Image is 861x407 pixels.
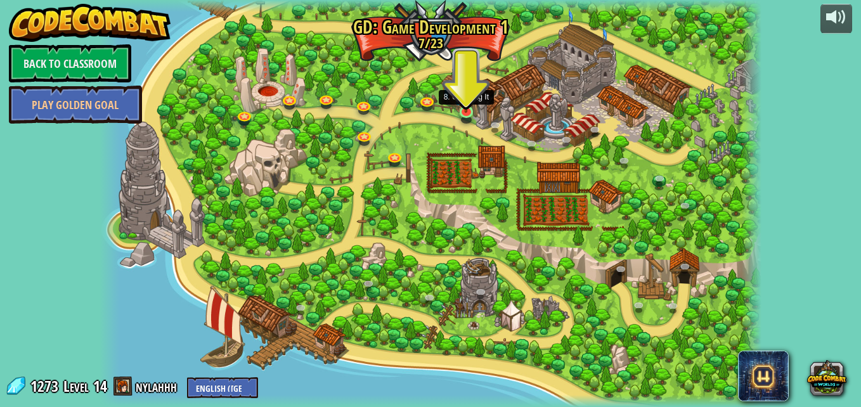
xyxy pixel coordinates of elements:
img: level-banner-started.png [458,76,474,113]
span: Level [63,376,89,397]
a: Play Golden Goal [9,86,142,124]
a: Back to Classroom [9,44,131,82]
span: 14 [93,376,107,396]
img: CodeCombat - Learn how to code by playing a game [9,4,171,42]
button: Adjust volume [820,4,852,34]
a: nylahhh [136,376,181,396]
span: 1273 [30,376,62,396]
